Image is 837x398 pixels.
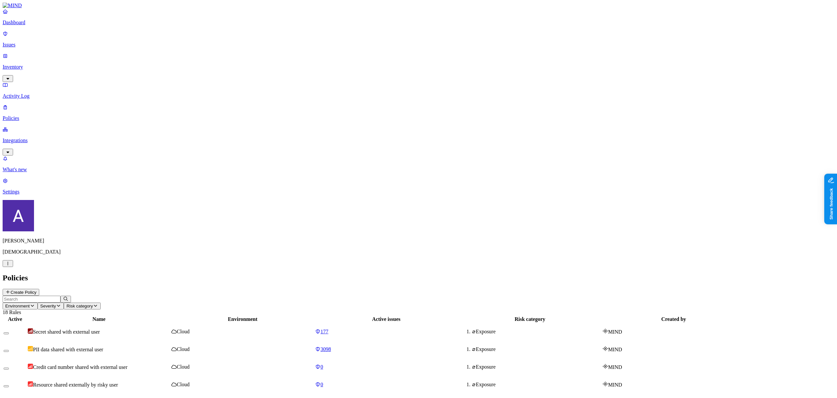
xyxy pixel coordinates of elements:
a: Integrations [3,126,834,155]
img: MIND [3,3,22,8]
span: Cloud [177,346,190,352]
p: Settings [3,189,834,195]
a: Dashboard [3,8,834,25]
a: Issues [3,31,834,48]
a: Policies [3,104,834,121]
img: mind-logo-icon [603,381,608,387]
p: [DEMOGRAPHIC_DATA] [3,249,834,255]
div: Exposure [472,329,601,335]
div: Created by [603,316,745,322]
span: MIND [608,329,622,335]
img: mind-logo-icon [603,328,608,334]
button: Create Policy [3,289,39,296]
span: 0 [320,364,323,370]
span: Secret shared with external user [33,329,100,335]
span: Credit card number shared with external user [33,364,128,370]
a: 177 [315,329,457,335]
div: Risk category [459,316,601,322]
p: [PERSON_NAME] [3,238,834,244]
p: Dashboard [3,20,834,25]
a: 3098 [315,346,457,352]
p: Activity Log [3,93,834,99]
div: Active issues [315,316,457,322]
p: Issues [3,42,834,48]
a: Settings [3,178,834,195]
p: What's new [3,167,834,173]
input: Search [3,296,60,303]
span: MIND [608,382,622,388]
img: mind-logo-icon [603,346,608,351]
a: What's new [3,156,834,173]
div: Environment [171,316,314,322]
span: Resource shared externally by risky user [33,382,118,388]
span: Cloud [177,329,190,334]
a: MIND [3,3,834,8]
div: Exposure [472,346,601,352]
span: PII data shared with external user [33,347,103,352]
img: severity-low [28,346,33,351]
span: Severity [40,304,56,308]
span: 18 Rules [3,309,21,315]
span: Risk category [66,304,93,308]
p: Integrations [3,138,834,143]
span: 3098 [320,346,331,352]
p: Policies [3,115,834,121]
h2: Policies [3,274,834,282]
span: Cloud [177,364,190,370]
a: Inventory [3,53,834,81]
span: Environment [5,304,30,308]
span: 0 [320,382,323,387]
div: Active [4,316,26,322]
div: Name [28,316,170,322]
a: Activity Log [3,82,834,99]
span: 177 [320,329,328,334]
img: severity-high [28,364,33,369]
img: severity-high [28,381,33,387]
span: MIND [608,347,622,352]
div: Exposure [472,382,601,388]
img: severity-critical [28,328,33,334]
span: MIND [608,364,622,370]
a: 0 [315,382,457,388]
div: Exposure [472,364,601,370]
span: Cloud [177,382,190,387]
a: 0 [315,364,457,370]
p: Inventory [3,64,834,70]
img: mind-logo-icon [603,364,608,369]
img: Avigail Bronznick [3,200,34,231]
